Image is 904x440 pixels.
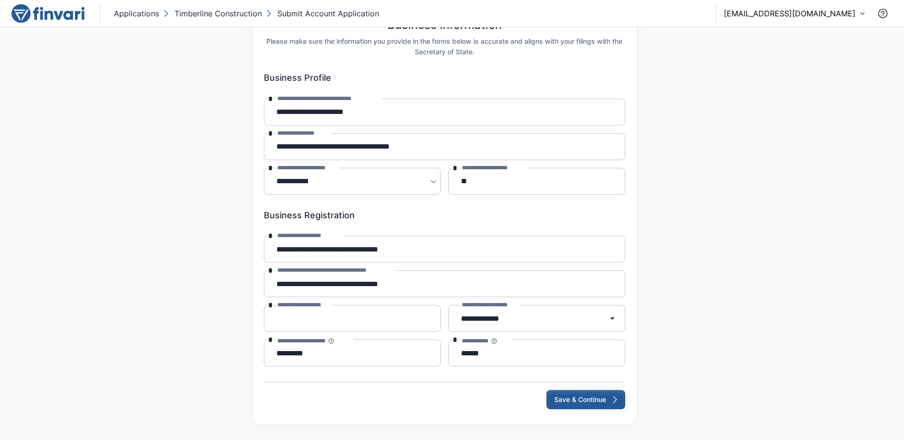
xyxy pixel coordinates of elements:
[264,36,625,57] h6: Please make sure the information you provide in the forms below is accurate and aligns with your ...
[603,309,622,328] button: Open
[724,8,866,19] button: [EMAIL_ADDRESS][DOMAIN_NAME]
[264,6,381,21] button: Submit Account Application
[114,8,159,19] p: Applications
[112,6,161,21] button: Applications
[161,6,264,21] button: Timberline Construction
[277,8,379,19] p: Submit Account Application
[546,390,625,409] button: Save & Continue
[724,8,855,19] p: [EMAIL_ADDRESS][DOMAIN_NAME]
[12,4,85,23] img: logo
[264,210,625,221] h6: Business Registration
[174,8,262,19] p: Timberline Construction
[873,4,892,23] button: Contact Support
[264,73,625,83] h6: Business Profile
